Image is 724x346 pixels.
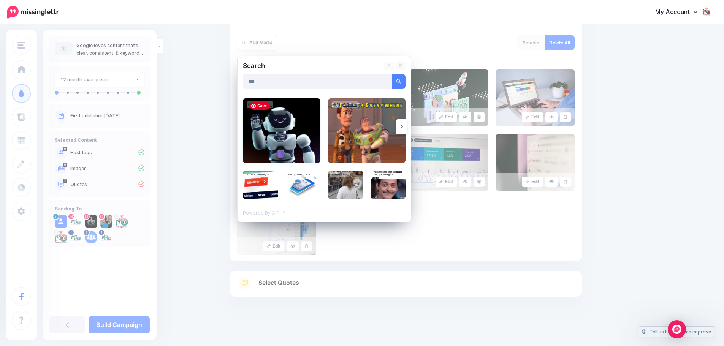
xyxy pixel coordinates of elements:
[243,63,265,69] h2: Search
[85,215,97,228] img: 357774252_272542952131600_5124155199893867819_n-bsa154804.jpg
[496,134,575,191] img: QSQ6ON4NNZLLLC4WGETVY2UF40636Z6T_large.jpg
[522,177,543,187] a: Edit
[70,181,144,188] p: Quotes
[55,42,73,55] img: article-default-image-icon.png
[243,171,278,199] img: Searching Search Engine Optimization GIF by Oi
[247,101,273,108] div: Gif by
[328,171,363,199] img: Horses Seo GIF by Kiwosan
[436,112,457,122] a: Edit
[55,231,67,243] img: ACg8ocIOgEZPtmH1V2Evl1kMjXb6_-gwyeFB2MUX0R6oFCUAYP6-s96-c-80676.png
[104,113,120,118] a: [DATE]
[296,173,312,176] a: correcttechno
[371,171,406,199] img: Google GIF by SEOwl
[545,35,575,50] a: Delete All
[648,3,713,22] a: My Account
[70,165,144,172] p: Images
[668,320,686,338] div: Open Intercom Messenger
[70,149,144,156] p: Hashtags
[381,173,394,176] a: seowl_app
[60,75,135,84] div: 12 month evergreen
[85,231,97,243] img: aDtjnaRy1nj-bsa139596.png
[116,215,128,228] img: ACg8ocIOgEZPtmH1V2Evl1kMjXb6_-gwyeFB2MUX0R6oFCUAYP6-s96-c-80676.png
[100,215,112,228] img: 277803784_298115602312720_2559091870062979179_n-bsa154805.jpg
[63,179,67,183] span: 2
[517,35,545,50] div: media
[253,173,269,176] a: oimarketingca
[63,147,67,151] span: 0
[70,215,82,228] img: 357936159_1758327694642933_5814637059568849490_n-bsa143769.jpg
[436,177,457,187] a: Edit
[70,231,82,243] img: 294509350_190604856646415_2032404382809120838_n-bsa139595.jpg
[523,40,526,46] span: 6
[496,69,575,126] img: NRMMO1XZH9BDM6SO5K45KXGREI5FNYJT_large.jpg
[55,137,144,143] h4: Selected Content
[330,172,350,177] div: Gif by
[285,171,320,199] img: Seo Webdesign GIF by Correct Technology
[237,277,575,297] a: Select Quotes
[522,112,543,122] a: Edit
[638,327,715,337] a: Tell us how we can improve
[250,102,270,110] span: Save
[17,42,25,49] img: menu.png
[70,112,144,119] p: First published
[76,42,144,57] p: Google loves content that’s clear, consistent, & keyword-smart. AI can help you create exactly that
[332,101,358,108] div: Gif by
[372,172,396,177] div: Gif by
[55,206,144,212] h4: Sending To
[243,98,320,163] img: Social Media Hello GIF by Jasper AI
[338,173,348,176] a: kiwosan
[343,103,357,107] a: Giflytics
[263,241,285,251] a: Edit
[237,35,277,50] a: Add Media
[410,134,488,191] img: NWNP5ISM4JUTDBIKZ5DYBJ7Z8N9NHBPV_large.jpg
[410,69,488,126] img: TMX2BM4UZC2BZ7AY31EB0YNZDZDX0AYE_large.jpg
[244,172,271,177] div: Gif by
[243,210,285,216] a: Powered By GIPHY
[100,231,112,243] img: 294994388_114357758010141_4882141365283344416_n-bsa139599.jpg
[237,198,316,255] img: DU1QJXAKZLYQKAYJ3RMGQEPHGSFBZ0WM_large.jpg
[63,163,67,167] span: 6
[55,72,144,87] button: 12 month evergreen
[258,278,299,288] span: Select Quotes
[55,215,67,228] img: user_default_image.png
[287,172,314,177] div: Gif by
[328,98,406,163] img: Analyzing Toy Story GIF by Giflytics
[7,6,59,19] img: Missinglettr
[237,2,575,255] div: Select Media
